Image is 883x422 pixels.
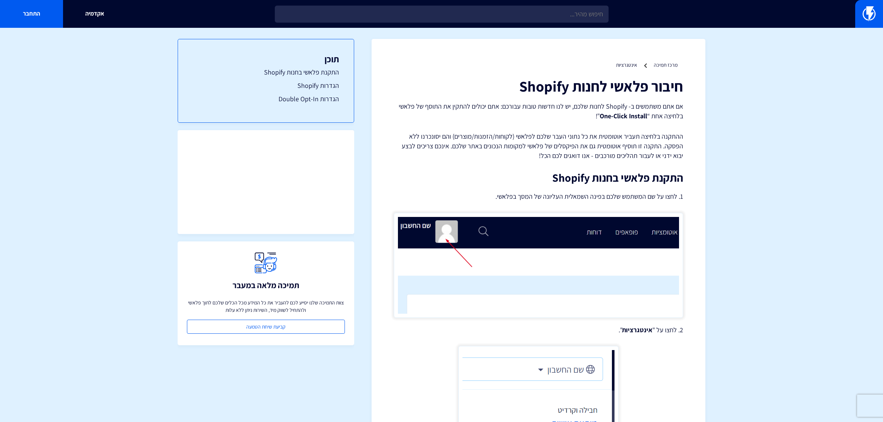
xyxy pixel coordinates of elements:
a: הגדרות Shopify [193,81,339,90]
p: ההתקנה בלחיצה תעביר אוטומטית את כל נתוני העבר שלכם לפלאשי (לקוחות/הזמנות/מוצרים) והם יסונכרנו ללא... [394,132,683,160]
a: מרכז תמיכה [654,62,678,68]
h3: תמיכה מלאה במעבר [233,281,299,290]
a: אינטגרציות [616,62,637,68]
p: צוות התמיכה שלנו יסייע לכם להעביר את כל המידע מכל הכלים שלכם לתוך פלאשי ולהתחיל לשווק מיד, השירות... [187,299,345,314]
strong: One-Click Install [600,112,647,120]
input: חיפוש מהיר... [275,6,609,23]
h3: תוכן [193,54,339,64]
h1: חיבור פלאשי לחנות Shopify [394,78,683,94]
a: הגדרות Double Opt-In [193,94,339,104]
p: 1. לחצו על שם המשתמש שלכם בפינה השמאלית העליונה של המסך בפלאשי. [394,191,683,202]
p: אם אתם משתמשים ב- Shopify לחנות שלכם, יש לנו חדשות טובות עבורכם: אתם יכולים להתקין את התוסף של פל... [394,102,683,121]
a: קביעת שיחת הטמעה [187,320,345,334]
h2: התקנת פלאשי בחנות Shopify [394,172,683,184]
strong: אינטגרציות [622,326,652,334]
a: התקנת פלאשי בחנות Shopify [193,67,339,77]
p: 2. לחצו על " ". [394,325,683,335]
